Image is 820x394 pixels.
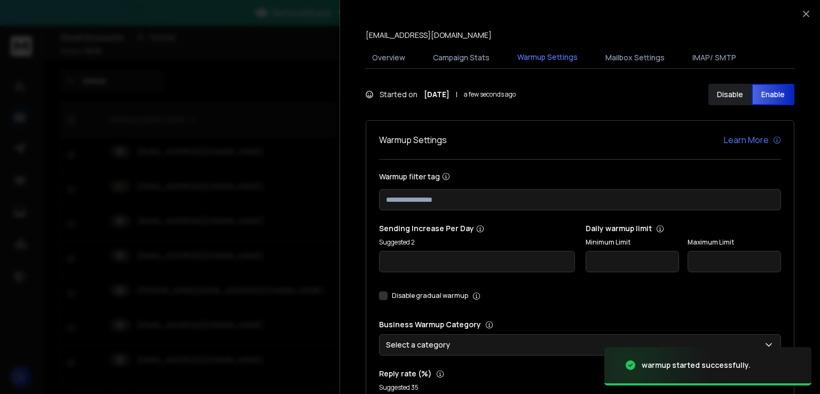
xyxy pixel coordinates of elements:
[379,368,781,379] p: Reply rate (%)
[708,84,794,105] button: DisableEnable
[586,223,782,234] p: Daily warmup limit
[379,133,447,146] h1: Warmup Settings
[379,319,781,330] p: Business Warmup Category
[392,291,468,300] label: Disable gradual warmup
[599,46,671,69] button: Mailbox Settings
[752,84,795,105] button: Enable
[686,46,743,69] button: IMAP/ SMTP
[724,133,781,146] a: Learn More
[456,89,458,100] span: |
[586,238,679,247] label: Minimum Limit
[366,30,492,41] p: [EMAIL_ADDRESS][DOMAIN_NAME]
[379,223,575,234] p: Sending Increase Per Day
[708,84,752,105] button: Disable
[379,172,781,180] label: Warmup filter tag
[379,383,781,392] p: Suggested 35
[427,46,496,69] button: Campaign Stats
[379,238,575,247] p: Suggested 2
[464,90,516,99] span: a few seconds ago
[366,89,516,100] div: Started on
[511,45,584,70] button: Warmup Settings
[424,89,450,100] strong: [DATE]
[642,360,751,371] div: warmup started successfully.
[366,46,412,69] button: Overview
[386,340,454,350] p: Select a category
[688,238,781,247] label: Maximum Limit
